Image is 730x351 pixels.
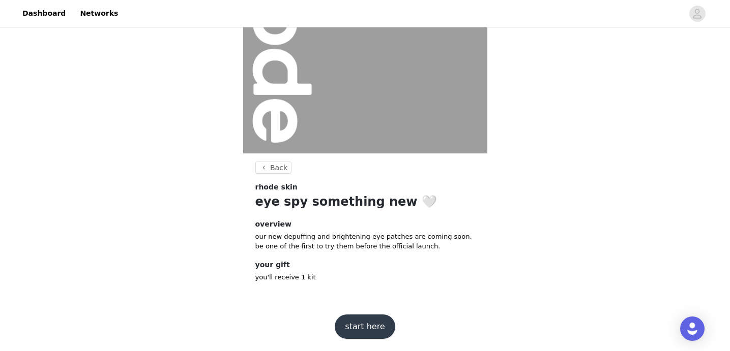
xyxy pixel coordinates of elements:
h4: overview [255,219,475,230]
span: rhode skin [255,182,298,193]
a: Networks [74,2,124,25]
h1: eye spy something new 🤍 [255,193,475,211]
button: Back [255,162,292,174]
h4: your gift [255,260,475,270]
p: you'll receive 1 kit [255,272,475,282]
div: Open Intercom Messenger [680,316,705,341]
button: start here [335,314,395,339]
p: our new depuffing and brightening eye patches are coming soon. be one of the first to try them be... [255,232,475,251]
a: Dashboard [16,2,72,25]
div: avatar [692,6,702,22]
